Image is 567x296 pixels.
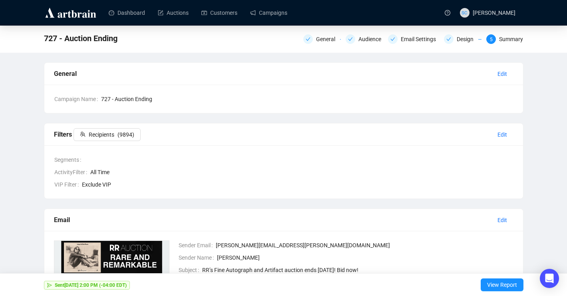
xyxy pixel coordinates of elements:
[481,278,523,291] button: View Report
[444,34,481,44] div: Design
[54,95,101,103] span: Campaign Name
[89,130,114,139] span: Recipients
[217,253,513,262] span: [PERSON_NAME]
[446,37,451,42] span: check
[306,37,310,42] span: check
[303,34,341,44] div: General
[491,128,513,141] button: Edit
[473,10,515,16] span: [PERSON_NAME]
[109,2,145,23] a: Dashboard
[497,216,507,224] span: Edit
[55,282,127,288] strong: Sent [DATE] 2:00 PM (-04:00 EDT)
[117,130,134,139] span: ( 9894 )
[487,274,517,296] span: View Report
[401,34,441,44] div: Email Settings
[179,253,217,262] span: Sender Name
[540,269,559,288] div: Open Intercom Messenger
[462,9,467,16] span: SC
[201,2,237,23] a: Customers
[486,34,523,44] div: 5Summary
[54,215,491,225] div: Email
[390,37,395,42] span: check
[54,69,491,79] div: General
[445,10,450,16] span: question-circle
[54,131,141,138] span: Filters
[202,266,513,274] span: RR’s Fine Autograph and Artifact auction ends [DATE]! Bid now!
[348,37,353,42] span: check
[54,168,90,177] span: ActivityFilter
[388,34,439,44] div: Email Settings
[346,34,383,44] div: Audience
[497,70,507,78] span: Edit
[44,32,117,45] span: 727 - Auction Ending
[82,180,513,189] span: Exclude VIP
[457,34,478,44] div: Design
[101,95,513,103] span: 727 - Auction Ending
[316,34,340,44] div: General
[216,241,513,250] span: [PERSON_NAME][EMAIL_ADDRESS][PERSON_NAME][DOMAIN_NAME]
[179,241,216,250] span: Sender Email
[74,128,141,141] button: Recipients(9894)
[491,68,513,80] button: Edit
[250,2,287,23] a: Campaigns
[499,34,523,44] div: Summary
[44,6,97,19] img: logo
[158,2,189,23] a: Auctions
[490,37,493,42] span: 5
[491,214,513,226] button: Edit
[497,130,507,139] span: Edit
[90,168,513,177] span: All Time
[358,34,386,44] div: Audience
[54,180,82,189] span: VIP Filter
[54,155,84,164] span: Segments
[80,131,86,137] span: team
[179,266,202,274] span: Subject
[47,283,52,288] span: send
